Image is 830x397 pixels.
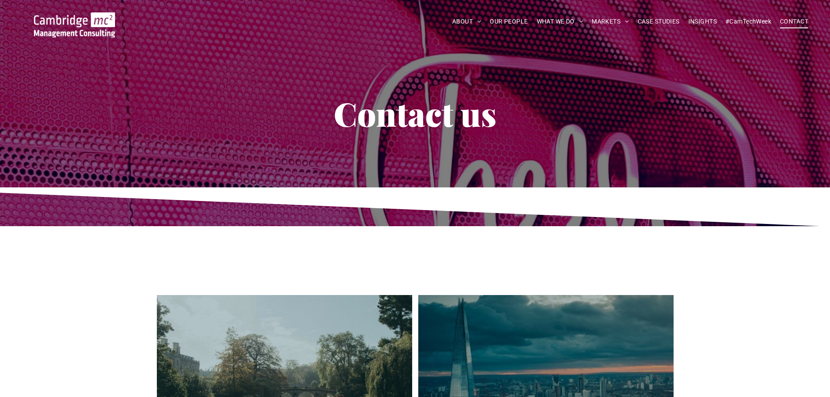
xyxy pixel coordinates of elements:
[776,15,813,28] a: CONTACT
[684,15,721,28] a: INSIGHTS
[448,15,486,28] a: ABOUT
[721,15,776,28] a: #CamTechWeek
[532,15,588,28] a: WHAT WE DO
[634,15,684,28] a: CASE STUDIES
[334,92,496,135] span: Contact us
[485,15,532,28] a: OUR PEOPLE
[587,15,633,28] a: MARKETS
[34,12,115,37] img: Cambridge MC Logo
